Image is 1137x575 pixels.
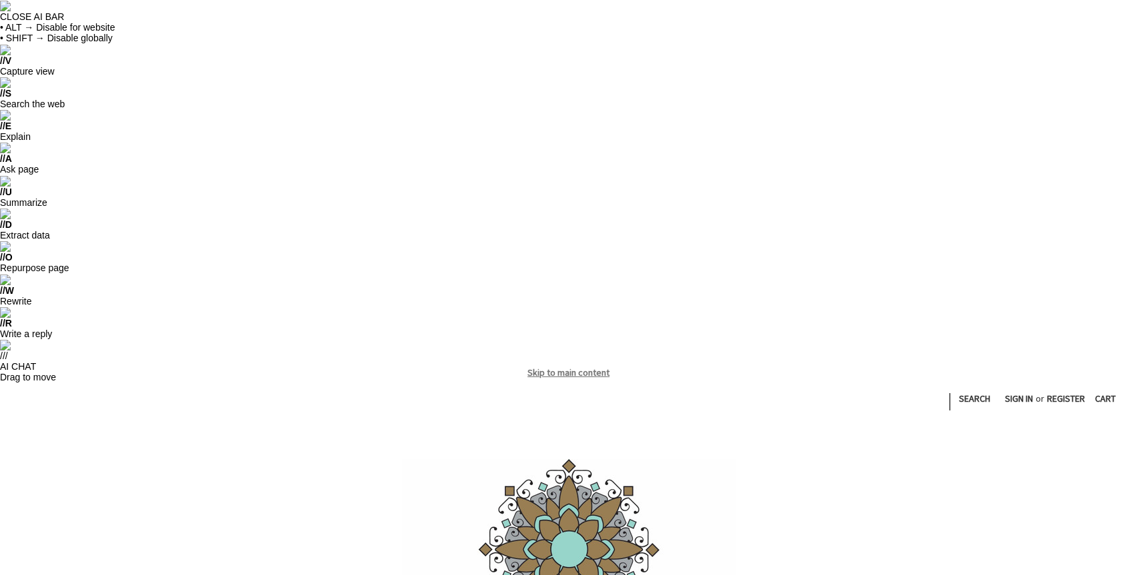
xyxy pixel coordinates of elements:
[947,388,952,413] li: |
[952,382,998,415] a: Search
[1095,392,1116,404] span: Cart
[998,382,1040,415] a: Sign in
[1040,382,1092,415] a: Register
[1088,382,1123,415] a: Cart
[1034,392,1046,406] span: or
